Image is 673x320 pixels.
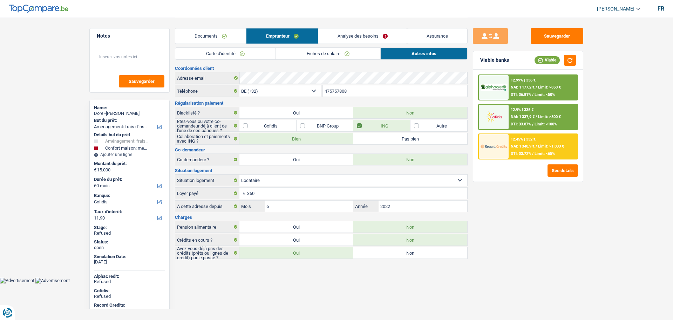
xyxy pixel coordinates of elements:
label: Êtes-vous ou votre co-demandeur déjà client de l'une de ces banques ? [175,120,239,131]
span: Sauvegarder [129,79,155,84]
label: Oui [239,221,353,233]
a: Emprunteur [246,28,318,44]
label: Durée du prêt: [94,177,164,182]
div: Viable banks [480,57,509,63]
label: Oui [239,234,353,246]
label: Pension alimentaire [175,221,239,233]
label: À cette adresse depuis [175,201,239,212]
label: Situation logement [175,175,239,186]
span: [PERSON_NAME] [597,6,634,12]
label: Non [353,234,467,246]
span: Limit: <50% [535,92,555,97]
div: Viable [535,56,560,64]
label: Loyer payé [175,188,239,199]
div: Simulation Date: [94,254,165,260]
span: € [94,167,96,173]
label: Collaboration et paiements avec ING ? [175,133,239,144]
label: Blacklisté ? [175,107,239,118]
h3: Coordonnées client [175,66,468,71]
label: Adresse email [175,72,239,84]
label: Mois [239,201,264,212]
span: Limit: >850 € [538,85,561,90]
span: / [532,122,533,126]
a: [PERSON_NAME] [591,3,640,15]
label: Oui [239,107,353,118]
label: Cofidis [239,120,296,131]
label: Oui [239,247,353,259]
span: Limit: <65% [535,151,555,156]
label: ING [353,120,410,131]
div: Refused [94,308,165,314]
span: NAI: 1 177,2 € [511,85,535,90]
div: Détails but du prêt [94,132,165,138]
input: AAAA [379,201,467,212]
div: open [94,245,165,250]
label: Bien [239,133,353,144]
div: Cofidis: [94,288,165,294]
label: Non [353,107,467,118]
label: Crédits en cours ? [175,234,239,246]
span: Limit: >800 € [538,115,561,119]
div: 12.99% | 336 € [511,78,536,83]
label: But du prêt: [94,118,164,123]
span: / [532,92,533,97]
span: / [532,151,533,156]
a: Documents [175,28,246,44]
img: Record Credits [481,140,507,153]
h3: Situation logement [175,168,468,173]
label: Pas bien [353,133,467,144]
h3: Régularisation paiement [175,101,468,105]
label: Taux d'intérêt: [94,209,164,215]
label: BNP Group [297,120,353,131]
div: AlphaCredit: [94,274,165,279]
img: AlphaCredit [481,84,507,92]
div: Ajouter une ligne [94,152,165,157]
span: / [536,144,537,149]
span: DTI: 33.87% [511,122,531,126]
button: Sauvegarder [531,28,583,44]
div: 12.45% | 332 € [511,137,536,142]
button: See details [548,164,578,177]
h5: Notes [97,33,162,39]
div: Record Credits: [94,302,165,308]
label: Téléphone [175,85,239,97]
div: Dorel-[PERSON_NAME] [94,111,165,116]
img: Advertisement [35,278,70,283]
span: NAI: 1 337,9 € [511,115,535,119]
div: [DATE] [94,259,165,265]
input: 401020304 [323,85,468,97]
label: Avez-vous déjà pris des crédits (prêts ou lignes de crédit) par le passé ? [175,247,239,259]
img: Cofidis [481,110,507,123]
label: Montant du prêt: [94,161,164,166]
label: Année [353,201,378,212]
div: Stage: [94,225,165,230]
label: Oui [239,154,353,165]
div: 12.9% | 335 € [511,107,533,112]
span: / [536,85,537,90]
span: NAI: 1 340,9 € [511,144,535,149]
a: Autres infos [381,48,467,59]
label: Non [353,154,467,165]
span: DTI: 33.72% [511,151,531,156]
label: Non [353,221,467,233]
span: € [239,188,247,199]
label: Banque: [94,193,164,198]
label: Non [353,247,467,259]
h3: Charges [175,215,468,220]
span: Limit: >1.033 € [538,144,564,149]
span: / [536,115,537,119]
a: Fiches de salaire [276,48,380,59]
button: Sauvegarder [119,75,164,87]
h3: Co-demandeur [175,148,468,152]
span: DTI: 36.81% [511,92,531,97]
a: Analyse des besoins [318,28,407,44]
div: Refused [94,294,165,299]
span: Limit: <100% [535,122,557,126]
input: MM [265,201,353,212]
div: Status: [94,239,165,245]
div: Refused [94,279,165,285]
a: Carte d'identité [175,48,276,59]
label: Co-demandeur ? [175,154,239,165]
label: Autre [410,120,467,131]
img: TopCompare Logo [9,5,68,13]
